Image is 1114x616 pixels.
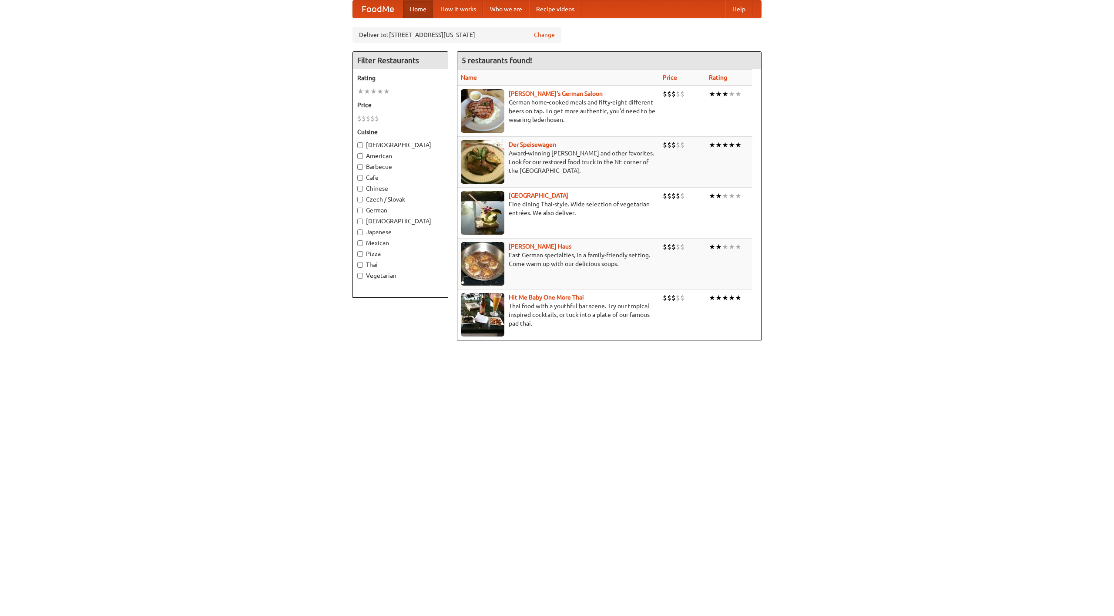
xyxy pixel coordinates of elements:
li: $ [663,89,667,99]
input: Czech / Slovak [357,197,363,202]
label: Chinese [357,184,443,193]
li: ★ [715,89,722,99]
p: East German specialties, in a family-friendly setting. Come warm up with our delicious soups. [461,251,656,268]
li: $ [680,89,685,99]
input: Mexican [357,240,363,246]
p: Award-winning [PERSON_NAME] and other favorites. Look for our restored food truck in the NE corne... [461,149,656,175]
a: Der Speisewagen [509,141,556,148]
p: Thai food with a youthful bar scene. Try our tropical inspired cocktails, or tuck into a plate of... [461,302,656,328]
img: satay.jpg [461,191,504,235]
li: ★ [364,87,370,96]
input: Cafe [357,175,363,181]
li: ★ [722,293,728,303]
li: $ [663,242,667,252]
li: ★ [728,242,735,252]
input: Barbecue [357,164,363,170]
label: Thai [357,260,443,269]
a: Hit Me Baby One More Thai [509,294,584,301]
h5: Price [357,101,443,109]
li: ★ [735,140,742,150]
input: [DEMOGRAPHIC_DATA] [357,142,363,148]
li: $ [667,191,671,201]
li: ★ [709,293,715,303]
li: ★ [735,293,742,303]
li: $ [680,191,685,201]
a: Price [663,74,677,81]
li: $ [676,140,680,150]
img: kohlhaus.jpg [461,242,504,286]
li: ★ [709,140,715,150]
a: Home [403,0,433,18]
li: ★ [722,89,728,99]
label: Pizza [357,249,443,258]
li: ★ [722,140,728,150]
li: ★ [383,87,390,96]
ng-pluralize: 5 restaurants found! [462,56,532,64]
img: esthers.jpg [461,89,504,133]
h4: Filter Restaurants [353,52,448,69]
li: $ [370,114,375,123]
li: ★ [735,89,742,99]
li: ★ [728,140,735,150]
a: Help [725,0,752,18]
input: Thai [357,262,363,268]
li: ★ [357,87,364,96]
input: Pizza [357,251,363,257]
li: $ [680,242,685,252]
li: $ [676,293,680,303]
li: $ [671,242,676,252]
a: [PERSON_NAME] Haus [509,243,571,250]
p: Fine dining Thai-style. Wide selection of vegetarian entrées. We also deliver. [461,200,656,217]
label: Barbecue [357,162,443,171]
li: ★ [715,293,722,303]
img: speisewagen.jpg [461,140,504,184]
a: Rating [709,74,727,81]
a: Who we are [483,0,529,18]
li: ★ [728,89,735,99]
a: [PERSON_NAME]'s German Saloon [509,90,603,97]
li: ★ [715,191,722,201]
li: $ [671,293,676,303]
label: Cafe [357,173,443,182]
input: Japanese [357,229,363,235]
a: Name [461,74,477,81]
li: $ [676,89,680,99]
li: $ [671,89,676,99]
input: Chinese [357,186,363,192]
li: ★ [709,242,715,252]
h5: Rating [357,74,443,82]
li: ★ [728,293,735,303]
a: [GEOGRAPHIC_DATA] [509,192,568,199]
label: [DEMOGRAPHIC_DATA] [357,217,443,226]
li: $ [680,293,685,303]
input: American [357,153,363,159]
label: Japanese [357,228,443,236]
li: $ [357,114,362,123]
input: Vegetarian [357,273,363,279]
div: Deliver to: [STREET_ADDRESS][US_STATE] [352,27,561,43]
li: $ [663,140,667,150]
a: Recipe videos [529,0,581,18]
label: Mexican [357,239,443,247]
li: $ [663,191,667,201]
li: $ [667,140,671,150]
label: American [357,151,443,160]
input: German [357,208,363,213]
p: German home-cooked meals and fifty-eight different beers on tap. To get more authentic, you'd nee... [461,98,656,124]
li: ★ [722,191,728,201]
li: $ [362,114,366,123]
li: $ [667,242,671,252]
li: $ [680,140,685,150]
li: $ [676,191,680,201]
li: $ [671,140,676,150]
li: ★ [735,242,742,252]
a: How it works [433,0,483,18]
li: ★ [370,87,377,96]
li: ★ [722,242,728,252]
li: ★ [709,89,715,99]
